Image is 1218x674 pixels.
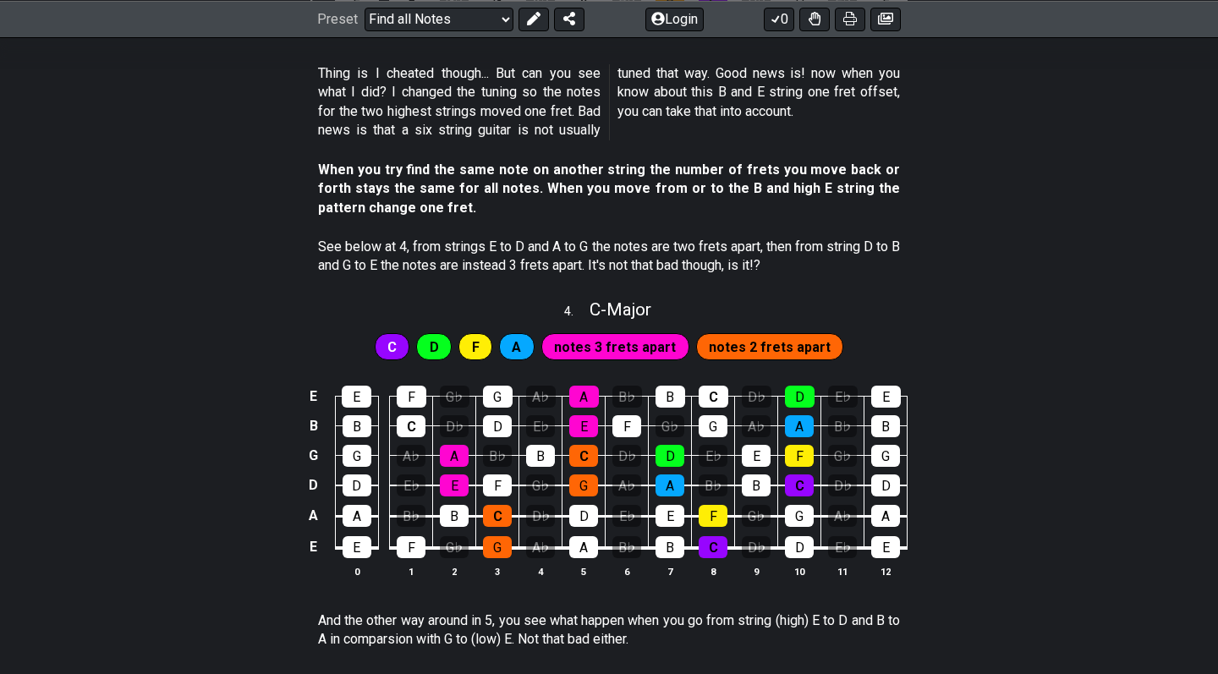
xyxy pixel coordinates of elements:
[304,382,324,412] td: E
[742,536,771,558] div: D♭
[764,7,794,30] button: 0
[430,335,439,359] span: First enable full edit mode to edit
[554,7,584,30] button: Share Preset
[656,445,684,467] div: D
[569,445,598,467] div: C
[742,386,771,408] div: D♭
[318,64,900,140] p: Thing is I cheated though... But can you see what I did? I changed the tuning so the notes for th...
[483,386,513,408] div: G
[526,445,555,467] div: B
[612,386,642,408] div: B♭
[569,386,599,408] div: A
[343,536,371,558] div: E
[871,445,900,467] div: G
[656,386,685,408] div: B
[476,562,519,580] th: 3
[397,505,425,527] div: B♭
[828,474,857,496] div: D♭
[554,335,676,359] span: First enable full edit mode to edit
[397,474,425,496] div: E♭
[387,335,397,359] span: First enable full edit mode to edit
[656,415,684,437] div: G♭
[343,445,371,467] div: G
[821,562,864,580] th: 11
[365,7,513,30] select: Preset
[871,536,900,558] div: E
[304,501,324,532] td: A
[870,7,901,30] button: Create image
[343,474,371,496] div: D
[835,7,865,30] button: Print
[526,536,555,558] div: A♭
[778,562,821,580] th: 10
[871,474,900,496] div: D
[699,536,727,558] div: C
[526,386,556,408] div: A♭
[483,536,512,558] div: G
[699,474,727,496] div: B♭
[318,162,900,216] strong: When you try find the same note on another string the number of frets you move back or forth stay...
[318,238,900,276] p: See below at 4, from strings E to D and A to G the notes are two frets apart, then from string D ...
[483,505,512,527] div: C
[785,386,815,408] div: D
[397,445,425,467] div: A♭
[440,474,469,496] div: E
[699,415,727,437] div: G
[562,562,606,580] th: 5
[569,474,598,496] div: G
[526,415,555,437] div: E♭
[612,536,641,558] div: B♭
[864,562,908,580] th: 12
[569,415,598,437] div: E
[785,415,814,437] div: A
[440,415,469,437] div: D♭
[526,474,555,496] div: G♭
[433,562,476,580] th: 2
[612,445,641,467] div: D♭
[742,445,771,467] div: E
[612,505,641,527] div: E♭
[304,470,324,501] td: D
[304,411,324,441] td: B
[483,474,512,496] div: F
[526,505,555,527] div: D♭
[390,562,433,580] th: 1
[699,386,728,408] div: C
[440,386,469,408] div: G♭
[397,536,425,558] div: F
[318,611,900,649] p: And the other way around in 5, you see what happen when you go from string (high) E to D and B to...
[612,415,641,437] div: F
[735,562,778,580] th: 9
[742,474,771,496] div: B
[692,562,735,580] th: 8
[785,536,814,558] div: D
[871,386,901,408] div: E
[656,505,684,527] div: E
[569,536,598,558] div: A
[440,536,469,558] div: G♭
[699,445,727,467] div: E♭
[742,415,771,437] div: A♭
[828,505,857,527] div: A♭
[871,505,900,527] div: A
[440,505,469,527] div: B
[828,386,858,408] div: E♭
[569,505,598,527] div: D
[397,415,425,437] div: C
[649,562,692,580] th: 7
[785,474,814,496] div: C
[343,505,371,527] div: A
[564,303,590,321] span: 4 .
[342,386,371,408] div: E
[397,386,426,408] div: F
[519,562,562,580] th: 4
[871,415,900,437] div: B
[518,7,549,30] button: Edit Preset
[785,445,814,467] div: F
[335,562,378,580] th: 0
[590,299,651,320] span: C - Major
[656,536,684,558] div: B
[709,335,831,359] span: First enable full edit mode to edit
[656,474,684,496] div: A
[645,7,704,30] button: Login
